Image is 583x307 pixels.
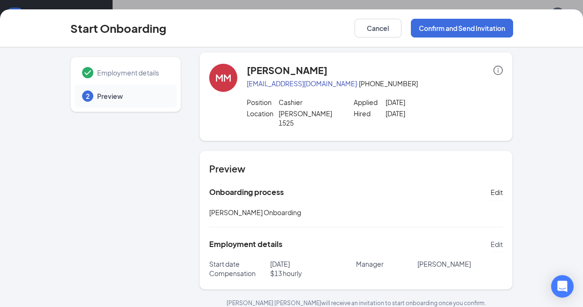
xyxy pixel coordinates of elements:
[97,68,167,77] span: Employment details
[279,97,343,107] p: Cashier
[209,162,503,175] h4: Preview
[491,187,503,197] span: Edit
[279,109,343,127] p: [PERSON_NAME] 1525
[215,71,231,84] div: MM
[209,269,271,278] p: Compensation
[491,185,503,200] button: Edit
[355,19,401,37] button: Cancel
[270,269,356,278] p: $ 13 hourly
[209,187,284,197] h5: Onboarding process
[386,109,450,118] p: [DATE]
[247,64,327,77] h4: [PERSON_NAME]
[70,20,167,36] h3: Start Onboarding
[491,240,503,249] span: Edit
[491,237,503,252] button: Edit
[386,97,450,107] p: [DATE]
[247,97,279,107] p: Position
[270,259,356,269] p: [DATE]
[209,208,301,217] span: [PERSON_NAME] Onboarding
[417,259,503,269] p: [PERSON_NAME]
[199,299,513,307] p: [PERSON_NAME] [PERSON_NAME] will receive an invitation to start onboarding once you confirm.
[493,66,503,75] span: info-circle
[82,67,93,78] svg: Checkmark
[86,91,90,101] span: 2
[247,79,503,88] p: · [PHONE_NUMBER]
[97,91,167,101] span: Preview
[209,259,271,269] p: Start date
[354,97,386,107] p: Applied
[356,259,417,269] p: Manager
[354,109,386,118] p: Hired
[247,109,279,118] p: Location
[551,275,574,298] div: Open Intercom Messenger
[411,19,513,37] button: Confirm and Send Invitation
[209,239,282,249] h5: Employment details
[247,79,357,88] a: [EMAIL_ADDRESS][DOMAIN_NAME]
